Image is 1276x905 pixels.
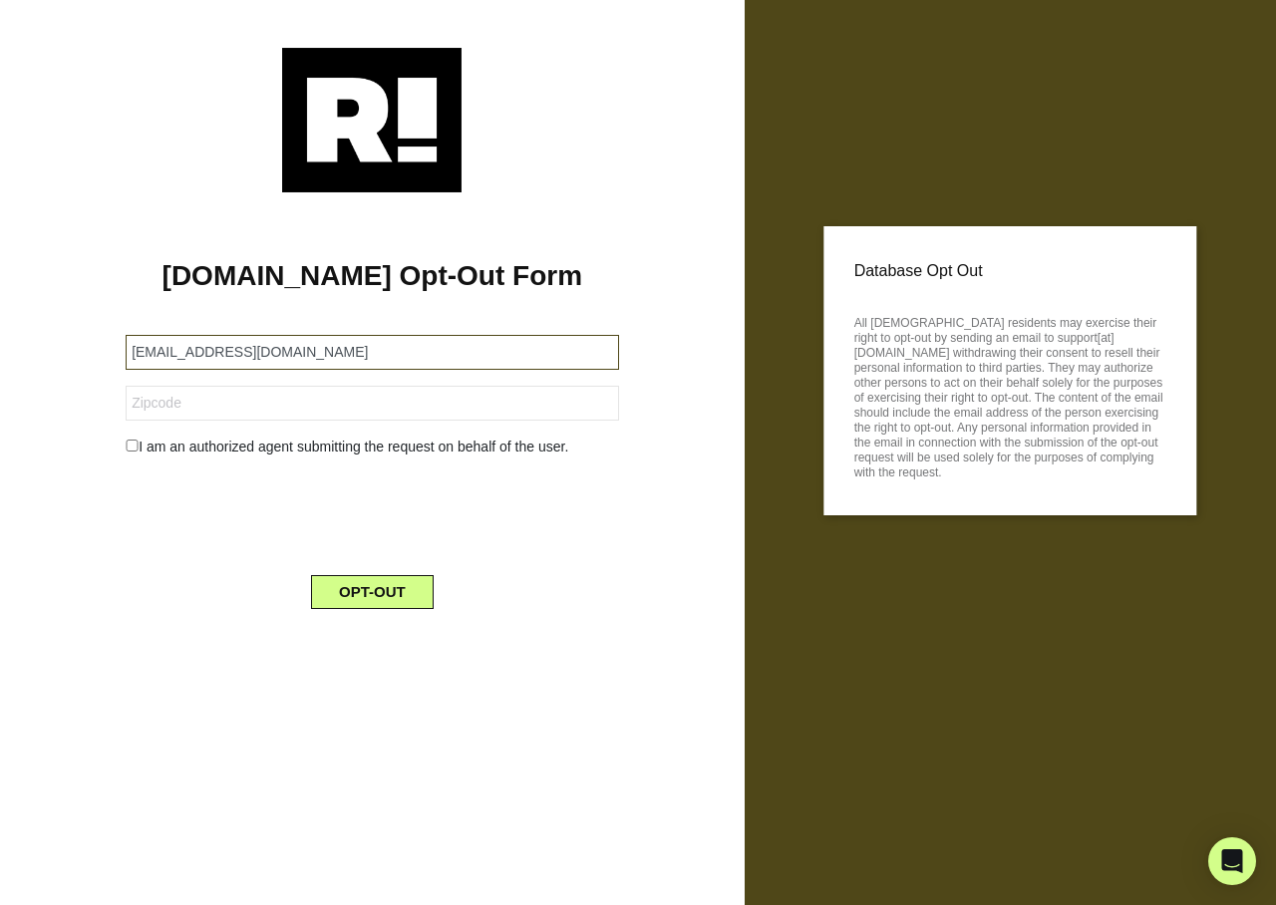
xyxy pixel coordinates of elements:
[854,256,1166,286] p: Database Opt Out
[282,48,462,192] img: Retention.com
[1208,837,1256,885] div: Open Intercom Messenger
[311,575,434,609] button: OPT-OUT
[30,259,715,293] h1: [DOMAIN_NAME] Opt-Out Form
[126,335,618,370] input: Email Address
[854,310,1166,480] p: All [DEMOGRAPHIC_DATA] residents may exercise their right to opt-out by sending an email to suppo...
[111,437,633,457] div: I am an authorized agent submitting the request on behalf of the user.
[220,473,523,551] iframe: reCAPTCHA
[126,386,618,421] input: Zipcode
